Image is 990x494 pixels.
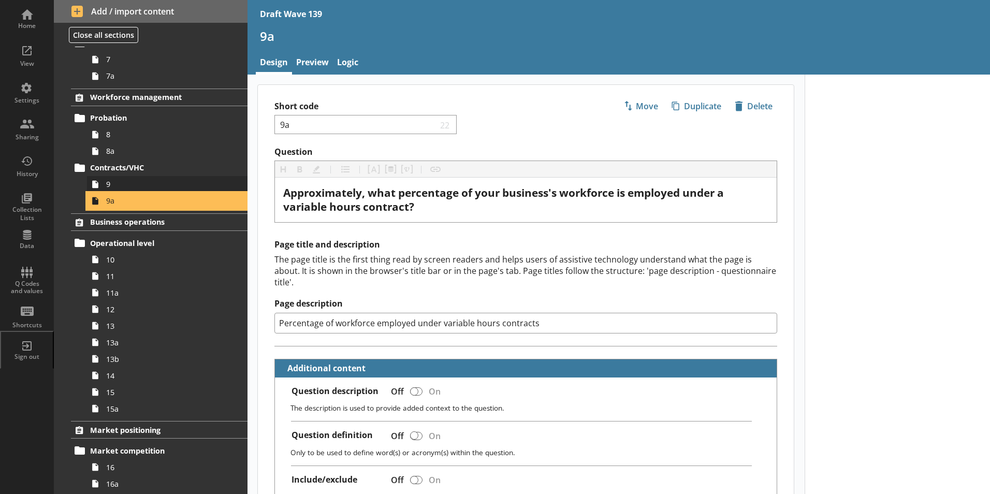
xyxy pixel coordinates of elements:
[87,317,248,334] a: 13
[283,185,726,214] span: Approximately, what percentage of your business's workforce is employed under a variable hours co...
[9,206,45,222] div: Collection Lists
[292,430,373,441] label: Question definition
[9,170,45,178] div: History
[383,427,408,445] div: Off
[106,371,221,381] span: 14
[292,52,333,75] a: Preview
[87,126,248,143] a: 8
[90,217,217,227] span: Business operations
[90,113,217,123] span: Probation
[90,425,217,435] span: Market positioning
[290,447,769,457] p: Only to be used to define word(s) or acronym(s) within the question.
[260,8,322,20] div: Draft Wave 139
[87,193,248,209] a: 9a
[283,186,768,214] div: Question
[71,110,248,126] a: Probation
[9,96,45,105] div: Settings
[87,68,248,84] a: 7a
[87,475,248,492] a: 16a
[106,321,221,331] span: 13
[90,163,217,172] span: Contracts/VHC
[619,98,662,114] span: Move
[9,353,45,361] div: Sign out
[106,404,221,414] span: 15a
[87,384,248,400] a: 15
[9,242,45,250] div: Data
[76,235,248,417] li: Operational level101111a121313a13b141515a
[333,52,362,75] a: Logic
[90,238,217,248] span: Operational level
[87,301,248,317] a: 12
[292,386,378,397] label: Question description
[71,442,248,459] a: Market competition
[54,213,248,417] li: Business operationsOperational level101111a121313a13b141515a
[425,382,449,400] div: On
[274,239,777,250] h2: Page title and description
[274,147,777,157] label: Question
[106,129,221,139] span: 8
[76,35,248,84] li: Recruitment77a
[87,176,248,193] a: 9
[274,254,777,288] div: The page title is the first thing read by screen readers and helps users of assistive technology ...
[71,235,248,251] a: Operational level
[71,89,248,106] a: Workforce management
[87,334,248,351] a: 13a
[9,133,45,141] div: Sharing
[290,403,769,413] p: The description is used to provide added context to the question.
[106,146,221,156] span: 8a
[9,22,45,30] div: Home
[667,97,726,115] button: Duplicate
[87,459,248,475] a: 16
[106,354,221,364] span: 13b
[87,284,248,301] a: 11a
[425,471,449,489] div: On
[90,92,217,102] span: Workforce management
[274,298,777,309] label: Page description
[90,446,217,456] span: Market competition
[438,120,453,129] span: 22
[383,471,408,489] div: Off
[76,110,248,159] li: Probation88a
[71,421,248,439] a: Market positioning
[106,387,221,397] span: 15
[106,288,221,298] span: 11a
[87,400,248,417] a: 15a
[87,51,248,68] a: 7
[106,255,221,265] span: 10
[106,71,221,81] span: 7a
[106,462,221,472] span: 16
[274,101,526,112] label: Short code
[106,196,221,206] span: 9a
[9,321,45,329] div: Shortcuts
[54,89,248,209] li: Workforce managementProbation88aContracts/VHC99a
[425,427,449,445] div: On
[619,97,663,115] button: Move
[106,271,221,281] span: 11
[667,98,725,114] span: Duplicate
[9,60,45,68] div: View
[730,97,777,115] button: Delete
[260,28,978,44] h1: 9a
[731,98,777,114] span: Delete
[106,304,221,314] span: 12
[292,474,357,485] label: Include/exclude
[106,179,221,189] span: 9
[279,359,368,377] button: Additional content
[71,6,230,17] span: Add / import content
[69,27,138,43] button: Close all sections
[71,159,248,176] a: Contracts/VHC
[87,351,248,367] a: 13b
[106,479,221,489] span: 16a
[106,54,221,64] span: 7
[87,251,248,268] a: 10
[71,213,248,231] a: Business operations
[87,367,248,384] a: 14
[106,338,221,347] span: 13a
[76,159,248,209] li: Contracts/VHC99a
[256,52,292,75] a: Design
[87,143,248,159] a: 8a
[383,382,408,400] div: Off
[9,280,45,295] div: Q Codes and values
[87,268,248,284] a: 11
